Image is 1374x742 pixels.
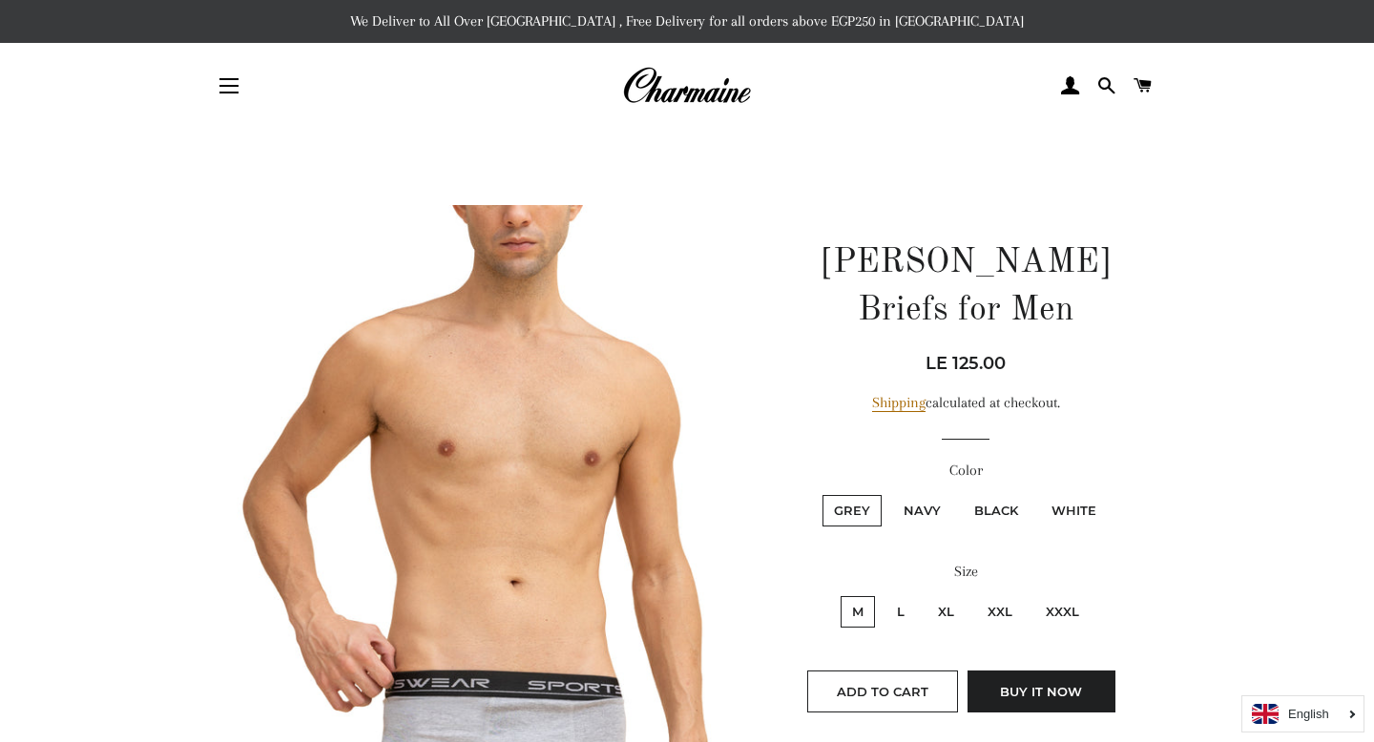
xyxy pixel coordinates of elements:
[797,391,1135,415] div: calculated at checkout.
[622,65,751,107] img: Charmaine Egypt
[797,459,1135,483] label: Color
[807,670,958,712] button: Add to Cart
[1034,596,1091,628] label: XXXL
[968,670,1115,712] button: Buy it now
[872,394,926,412] a: Shipping
[892,495,952,526] label: Navy
[885,596,916,628] label: L
[926,353,1006,374] span: LE 125.00
[797,560,1135,584] label: Size
[797,239,1135,336] h1: [PERSON_NAME] Briefs for Men
[926,596,966,628] label: XL
[1252,704,1354,724] a: English
[976,596,1024,628] label: XXL
[822,495,882,526] label: Grey
[841,596,875,628] label: M
[1288,708,1329,720] i: English
[837,684,928,699] span: Add to Cart
[1040,495,1108,526] label: White
[963,495,1030,526] label: Black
